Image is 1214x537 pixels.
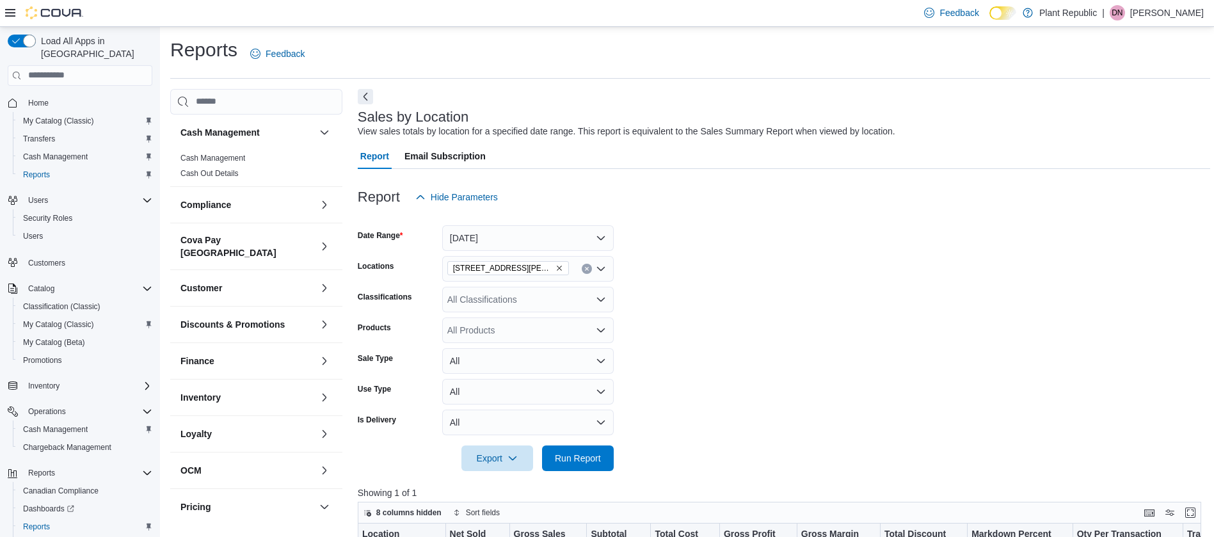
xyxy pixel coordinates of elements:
[18,483,152,499] span: Canadian Compliance
[3,280,157,298] button: Catalog
[1130,5,1204,20] p: [PERSON_NAME]
[18,483,104,499] a: Canadian Compliance
[13,112,157,130] button: My Catalog (Classic)
[23,281,60,296] button: Catalog
[18,440,152,455] span: Chargeback Management
[180,428,314,440] button: Loyalty
[317,197,332,212] button: Compliance
[23,319,94,330] span: My Catalog (Classic)
[448,505,505,520] button: Sort fields
[466,508,500,518] span: Sort fields
[596,325,606,335] button: Open list of options
[18,299,152,314] span: Classification (Classic)
[18,440,116,455] a: Chargeback Management
[469,445,525,471] span: Export
[23,337,85,348] span: My Catalog (Beta)
[28,468,55,478] span: Reports
[18,335,90,350] a: My Catalog (Beta)
[404,143,486,169] span: Email Subscription
[3,403,157,421] button: Operations
[13,209,157,227] button: Security Roles
[358,323,391,333] label: Products
[170,150,342,186] div: Cash Management
[23,254,152,270] span: Customers
[170,37,237,63] h1: Reports
[245,41,310,67] a: Feedback
[442,410,614,435] button: All
[18,317,99,332] a: My Catalog (Classic)
[180,318,285,331] h3: Discounts & Promotions
[23,152,88,162] span: Cash Management
[23,465,152,481] span: Reports
[18,113,152,129] span: My Catalog (Classic)
[18,149,93,164] a: Cash Management
[180,501,211,513] h3: Pricing
[28,284,54,294] span: Catalog
[180,198,314,211] button: Compliance
[410,184,503,210] button: Hide Parameters
[18,211,152,226] span: Security Roles
[13,421,157,438] button: Cash Management
[18,228,48,244] a: Users
[180,355,314,367] button: Finance
[180,168,239,179] span: Cash Out Details
[28,406,66,417] span: Operations
[180,464,202,477] h3: OCM
[3,93,157,112] button: Home
[317,390,332,405] button: Inventory
[317,353,332,369] button: Finance
[1112,5,1122,20] span: DN
[180,154,245,163] a: Cash Management
[317,499,332,515] button: Pricing
[358,230,403,241] label: Date Range
[358,353,393,364] label: Sale Type
[180,428,212,440] h3: Loyalty
[18,149,152,164] span: Cash Management
[13,438,157,456] button: Chargeback Management
[358,384,391,394] label: Use Type
[13,518,157,536] button: Reports
[3,464,157,482] button: Reports
[18,335,152,350] span: My Catalog (Beta)
[3,191,157,209] button: Users
[13,227,157,245] button: Users
[18,317,152,332] span: My Catalog (Classic)
[23,193,152,208] span: Users
[1162,505,1178,520] button: Display options
[23,442,111,453] span: Chargeback Management
[26,6,83,19] img: Cova
[453,262,553,275] span: [STREET_ADDRESS][PERSON_NAME]
[358,125,895,138] div: View sales totals by location for a specified date range. This report is equivalent to the Sales ...
[18,353,152,368] span: Promotions
[23,193,53,208] button: Users
[317,317,332,332] button: Discounts & Promotions
[23,281,152,296] span: Catalog
[266,47,305,60] span: Feedback
[317,426,332,442] button: Loyalty
[1039,5,1097,20] p: Plant Republic
[18,422,93,437] a: Cash Management
[23,170,50,180] span: Reports
[13,166,157,184] button: Reports
[596,264,606,274] button: Open list of options
[542,445,614,471] button: Run Report
[23,95,152,111] span: Home
[1110,5,1125,20] div: Delina Negassi
[555,452,601,465] span: Run Report
[23,424,88,435] span: Cash Management
[23,504,74,514] span: Dashboards
[358,89,373,104] button: Next
[180,391,314,404] button: Inventory
[596,294,606,305] button: Open list of options
[180,153,245,163] span: Cash Management
[23,213,72,223] span: Security Roles
[442,348,614,374] button: All
[23,255,70,271] a: Customers
[180,464,314,477] button: OCM
[358,292,412,302] label: Classifications
[1102,5,1105,20] p: |
[13,482,157,500] button: Canadian Compliance
[555,264,563,272] button: Remove 1031 Pape Ave from selection in this group
[180,169,239,178] a: Cash Out Details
